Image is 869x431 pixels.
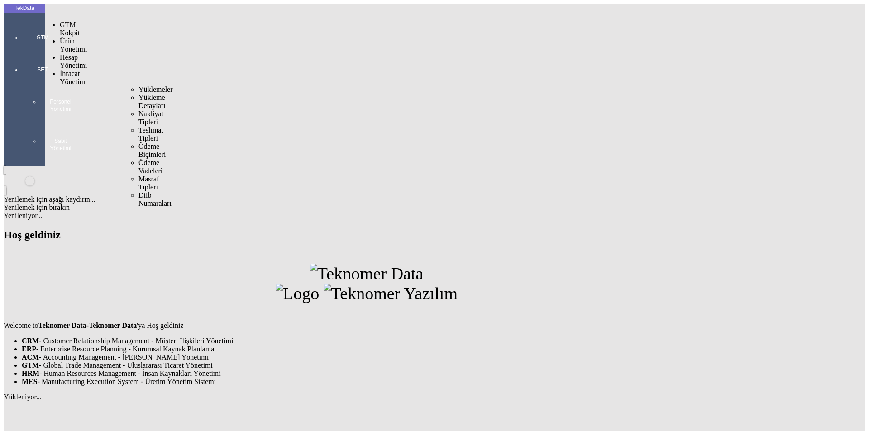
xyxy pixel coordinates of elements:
[22,337,39,345] strong: CRM
[4,5,45,12] div: TekData
[60,37,87,53] span: Ürün Yönetimi
[60,21,80,37] span: GTM Kokpit
[4,204,730,212] div: Yenilemek için bırakın
[138,142,166,158] span: Ödeme Biçimleri
[22,378,38,385] strong: MES
[22,361,730,369] li: - Global Trade Management - Uluslararası Ticaret Yönetimi
[4,229,730,241] h2: Hoş geldiniz
[4,212,730,220] div: Yenileniyor...
[324,284,458,303] img: Teknomer Yazılım
[22,369,39,377] strong: HRM
[138,126,163,142] span: Teslimat Tipleri
[22,353,730,361] li: - Accounting Management - [PERSON_NAME] Yönetimi
[138,94,166,109] span: Yükleme Detayları
[138,85,173,93] span: Yüklemeler
[29,66,56,73] span: SET
[22,369,730,378] li: - Human Resources Management - İnsan Kaynakları Yönetimi
[22,345,730,353] li: - Enterprise Resource Planning - Kurumsal Kaynak Planlama
[4,322,730,330] p: Welcome to - 'ya Hoş geldiniz
[38,322,86,329] strong: Teknomer Data
[22,337,730,345] li: - Customer Relationship Management - Müşteri İlişkileri Yönetimi
[89,322,137,329] strong: Teknomer Data
[4,195,730,204] div: Yenilemek için aşağı kaydırın...
[4,393,730,401] div: Yükleniyor...
[22,345,36,353] strong: ERP
[276,284,319,303] img: Logo
[138,191,172,207] span: Diib Numaraları
[22,378,730,386] li: - Manufacturing Execution System - Üretim Yönetim Sistemi
[310,264,424,284] img: Teknomer Data
[22,361,39,369] strong: GTM
[22,353,39,361] strong: ACM
[60,53,87,69] span: Hesap Yönetimi
[138,110,163,126] span: Nakliyat Tipleri
[138,159,162,175] span: Ödeme Vadeleri
[60,70,87,85] span: İhracat Yönetimi
[138,175,159,191] span: Masraf Tipleri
